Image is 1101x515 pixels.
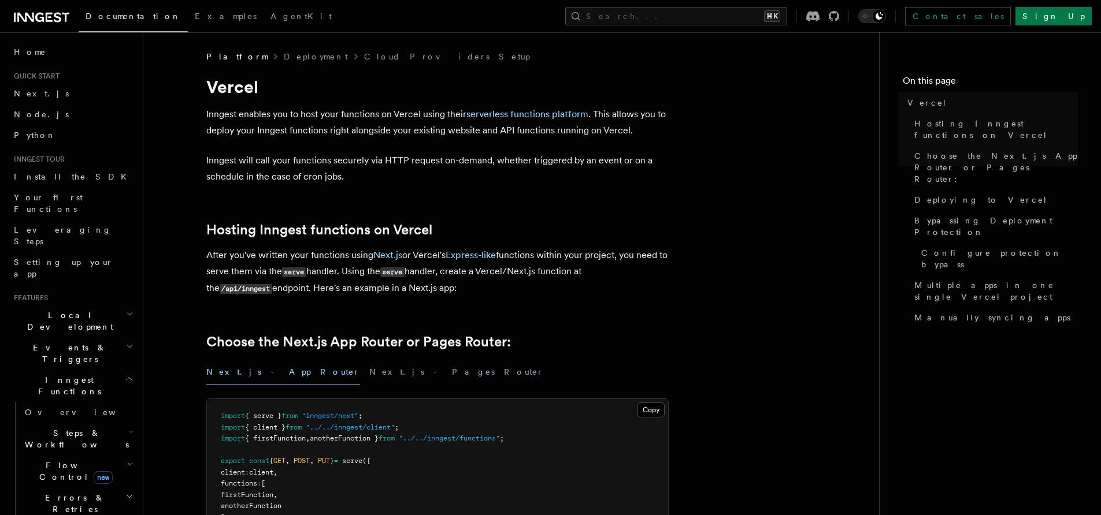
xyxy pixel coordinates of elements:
a: Overview [20,402,136,423]
span: export [221,457,245,465]
span: from [281,412,298,420]
span: Choose the Next.js App Router or Pages Router: [914,150,1078,185]
a: Node.js [9,104,136,125]
span: from [379,434,395,442]
span: [ [261,479,265,487]
button: Steps & Workflows [20,423,136,455]
span: "../../inngest/functions" [399,434,500,442]
button: Inngest Functions [9,370,136,402]
span: Home [14,46,46,58]
span: Next.js [14,89,69,98]
a: Leveraging Steps [9,219,136,252]
span: : [245,468,249,476]
a: serverless functions platform [466,109,588,120]
span: import [221,412,245,420]
span: Documentation [86,12,181,21]
span: Install the SDK [14,172,134,181]
span: Quick start [9,72,60,81]
span: Node.js [14,110,69,119]
span: ({ [362,457,370,465]
a: Python [9,125,136,145]
span: functions [221,479,257,487]
a: Vercel [903,92,1078,113]
span: Steps & Workflows [20,427,129,450]
a: Cloud Providers Setup [364,51,530,62]
a: Manually syncing apps [910,307,1078,328]
a: Deployment [284,51,348,62]
span: const [249,457,269,465]
h4: On this page [903,74,1078,92]
span: POST [294,457,310,465]
span: } [330,457,334,465]
a: Examples [188,3,264,31]
span: Your first Functions [14,193,83,214]
a: Contact sales [905,7,1011,25]
span: Python [14,130,56,140]
a: Hosting Inngest functions on Vercel [910,113,1078,145]
span: import [221,434,245,442]
span: from [286,423,302,431]
span: , [306,434,310,442]
button: Next.js - Pages Router [369,359,544,385]
span: GET [273,457,286,465]
a: Multiple apps in one single Vercel project [910,275,1078,307]
span: Deploying to Vercel [914,194,1048,206]
code: /api/inngest [220,284,272,294]
span: client [221,468,245,476]
span: Multiple apps in one single Vercel project [914,279,1078,303]
kbd: ⌘K [764,10,780,22]
span: ; [500,434,504,442]
span: firstFunction [221,491,273,499]
span: "../../inngest/client" [306,423,395,431]
a: Bypassing Deployment Protection [910,210,1078,242]
button: Flow Controlnew [20,455,136,487]
span: Setting up your app [14,257,113,278]
button: Toggle dark mode [858,9,886,23]
span: , [310,457,314,465]
a: Hosting Inngest functions on Vercel [206,222,432,238]
a: Next.js [373,249,402,260]
button: Local Development [9,305,136,337]
span: AgentKit [270,12,332,21]
button: Events & Triggers [9,337,136,370]
span: , [273,468,277,476]
span: Vercel [907,97,947,109]
span: , [286,457,290,465]
code: serve [282,267,306,277]
p: Inngest enables you to host your functions on Vercel using their . This allows you to deploy your... [206,106,669,139]
span: ; [395,423,399,431]
span: "inngest/next" [302,412,358,420]
span: = [334,457,338,465]
span: PUT [318,457,330,465]
span: new [94,471,113,484]
span: serve [342,457,362,465]
a: Choose the Next.js App Router or Pages Router: [910,145,1078,189]
span: { firstFunction [245,434,306,442]
button: Next.js - App Router [206,359,360,385]
span: Leveraging Steps [14,225,112,246]
a: Next.js [9,83,136,104]
span: Inngest tour [9,155,65,164]
span: anotherFunction [221,502,281,510]
span: : [257,479,261,487]
span: { serve } [245,412,281,420]
span: Errors & Retries [20,492,125,515]
span: Manually syncing apps [914,312,1070,323]
a: Sign Up [1015,7,1092,25]
a: Documentation [79,3,188,32]
span: { client } [245,423,286,431]
span: Hosting Inngest functions on Vercel [914,118,1078,141]
span: anotherFunction } [310,434,379,442]
span: Features [9,293,48,303]
span: import [221,423,245,431]
span: Examples [195,12,257,21]
a: Your first Functions [9,187,136,219]
a: Express-like [446,249,496,260]
a: Configure protection bypass [917,242,1078,275]
span: Flow Control [20,460,127,483]
code: serve [380,267,405,277]
a: AgentKit [264,3,339,31]
span: , [273,491,277,499]
a: Install the SDK [9,166,136,187]
span: Configure protection bypass [921,247,1078,270]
